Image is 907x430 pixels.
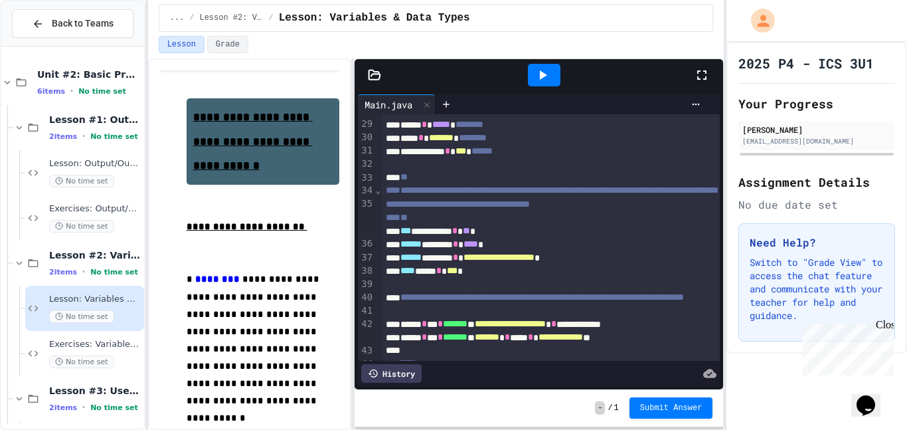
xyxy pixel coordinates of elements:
[738,173,895,191] h2: Assignment Details
[358,278,374,291] div: 39
[207,36,248,53] button: Grade
[742,136,891,146] div: [EMAIL_ADDRESS][DOMAIN_NAME]
[358,251,374,265] div: 37
[738,54,874,72] h1: 2025 P4 - ICS 3U1
[189,13,194,23] span: /
[49,158,141,169] span: Lesson: Output/Output Formatting
[49,203,141,215] span: Exercises: Output/Output Formatting
[199,13,263,23] span: Lesson #2: Variables & Data Types
[82,267,85,277] span: •
[49,294,141,305] span: Lesson: Variables & Data Types
[268,13,273,23] span: /
[49,175,114,187] span: No time set
[37,87,65,96] span: 6 items
[358,237,374,251] div: 36
[5,5,92,84] div: Chat with us now!Close
[750,256,884,322] p: Switch to "Grade View" to access the chat feature and communicate with your teacher for help and ...
[374,185,381,195] span: Fold line
[358,171,374,185] div: 33
[358,318,374,344] div: 42
[90,132,138,141] span: No time set
[70,86,73,96] span: •
[90,403,138,412] span: No time set
[358,144,374,158] div: 31
[170,13,185,23] span: ...
[738,197,895,213] div: No due date set
[49,249,141,261] span: Lesson #2: Variables & Data Types
[358,158,374,171] div: 32
[49,132,77,141] span: 2 items
[159,36,205,53] button: Lesson
[737,5,778,36] div: My Account
[358,197,374,237] div: 35
[37,68,141,80] span: Unit #2: Basic Programming Concepts
[279,10,470,26] span: Lesson: Variables & Data Types
[12,9,133,38] button: Back to Teams
[82,131,85,142] span: •
[358,94,436,114] div: Main.java
[49,403,77,412] span: 2 items
[358,184,374,197] div: 34
[614,403,619,413] span: 1
[78,87,126,96] span: No time set
[595,401,605,415] span: -
[358,291,374,304] div: 40
[49,385,141,397] span: Lesson #3: User Input
[361,364,422,383] div: History
[49,310,114,323] span: No time set
[49,268,77,276] span: 2 items
[90,268,138,276] span: No time set
[52,17,114,31] span: Back to Teams
[49,356,114,368] span: No time set
[358,98,419,112] div: Main.java
[742,124,891,136] div: [PERSON_NAME]
[358,265,374,278] div: 38
[358,118,374,131] div: 29
[358,344,374,358] div: 43
[49,220,114,233] span: No time set
[640,403,702,413] span: Submit Answer
[82,402,85,413] span: •
[851,377,894,417] iframe: chat widget
[358,358,374,371] div: 44
[358,131,374,144] div: 30
[629,397,713,419] button: Submit Answer
[608,403,612,413] span: /
[49,114,141,126] span: Lesson #1: Output/Output Formatting
[750,235,884,251] h3: Need Help?
[49,339,141,350] span: Exercises: Variables & Data Types
[358,304,374,318] div: 41
[738,94,895,113] h2: Your Progress
[797,319,894,376] iframe: chat widget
